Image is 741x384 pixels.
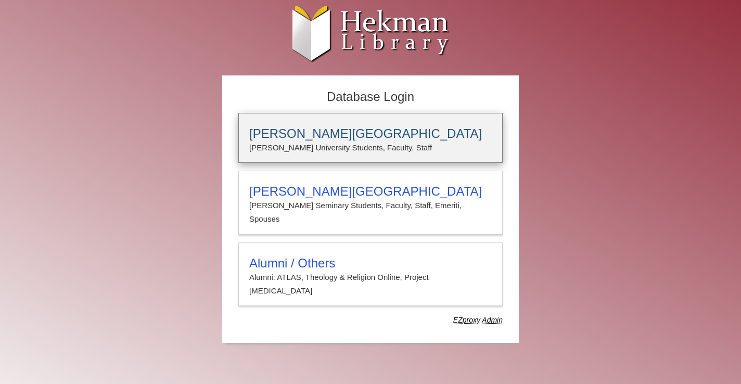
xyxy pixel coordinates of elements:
h2: Database Login [233,86,508,108]
a: [PERSON_NAME][GEOGRAPHIC_DATA][PERSON_NAME] Seminary Students, Faculty, Staff, Emeriti, Spouses [238,171,503,235]
dfn: Use Alumni login [453,316,503,324]
h3: [PERSON_NAME][GEOGRAPHIC_DATA] [249,184,492,199]
a: [PERSON_NAME][GEOGRAPHIC_DATA][PERSON_NAME] University Students, Faculty, Staff [238,113,503,163]
p: Alumni: ATLAS, Theology & Religion Online, Project [MEDICAL_DATA] [249,271,492,298]
p: [PERSON_NAME] University Students, Faculty, Staff [249,141,492,155]
h3: [PERSON_NAME][GEOGRAPHIC_DATA] [249,126,492,141]
p: [PERSON_NAME] Seminary Students, Faculty, Staff, Emeriti, Spouses [249,199,492,226]
h3: Alumni / Others [249,256,492,271]
summary: Alumni / OthersAlumni: ATLAS, Theology & Religion Online, Project [MEDICAL_DATA] [249,256,492,298]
